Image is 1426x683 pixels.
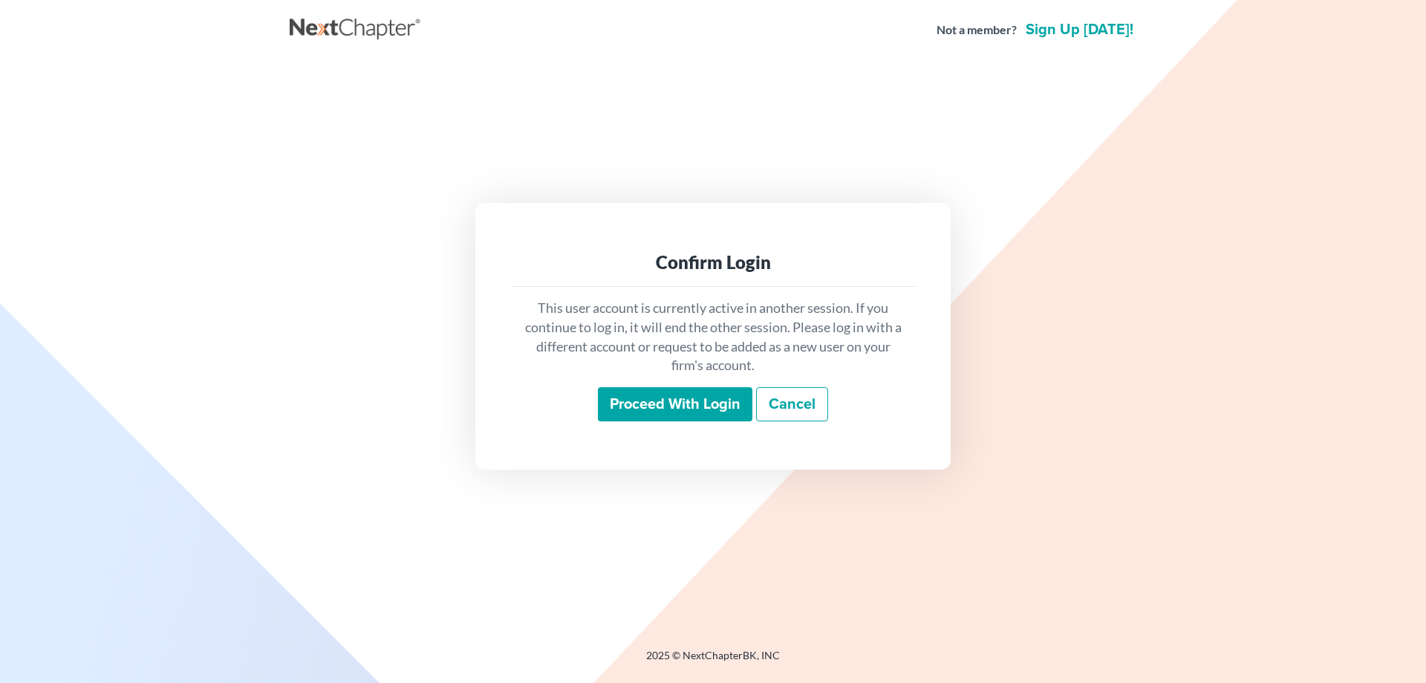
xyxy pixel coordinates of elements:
[598,387,752,421] input: Proceed with login
[523,299,903,375] p: This user account is currently active in another session. If you continue to log in, it will end ...
[1023,22,1136,37] a: Sign up [DATE]!
[523,250,903,274] div: Confirm Login
[937,22,1017,39] strong: Not a member?
[756,387,828,421] a: Cancel
[290,648,1136,675] div: 2025 © NextChapterBK, INC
